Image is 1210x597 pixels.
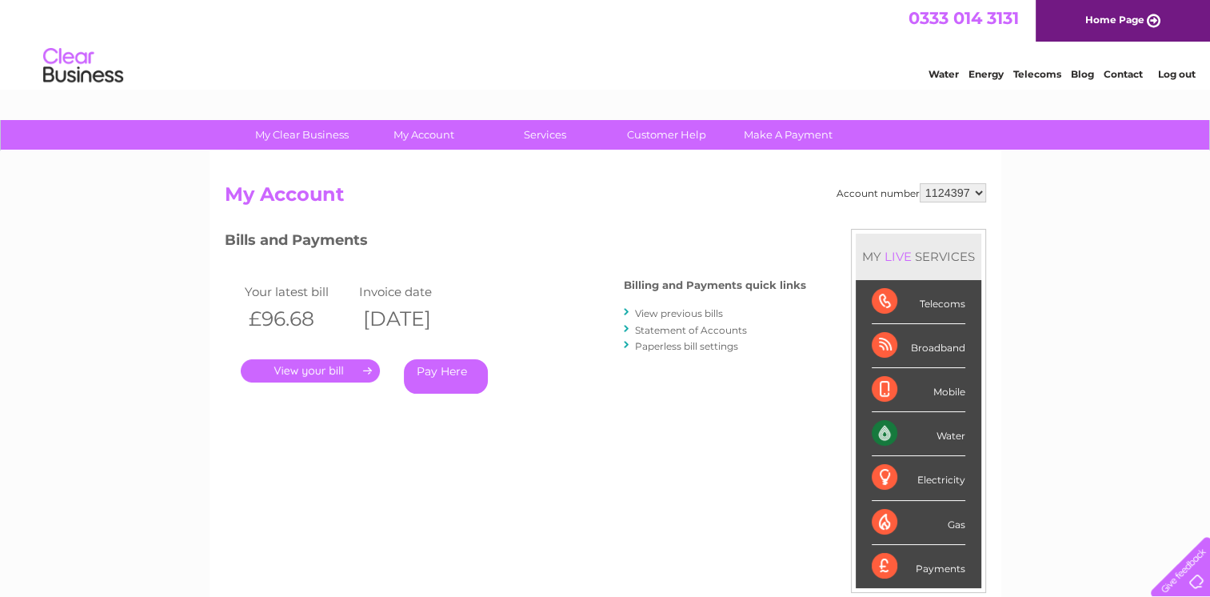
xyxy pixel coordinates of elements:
[225,183,986,214] h2: My Account
[225,229,806,257] h3: Bills and Payments
[42,42,124,90] img: logo.png
[355,303,470,335] th: [DATE]
[355,281,470,303] td: Invoice date
[872,456,965,500] div: Electricity
[1013,68,1061,80] a: Telecoms
[241,303,356,335] th: £96.68
[635,307,723,319] a: View previous bills
[357,120,489,150] a: My Account
[1157,68,1195,80] a: Log out
[872,501,965,545] div: Gas
[1071,68,1094,80] a: Blog
[872,324,965,368] div: Broadband
[624,279,806,291] h4: Billing and Payments quick links
[601,120,733,150] a: Customer Help
[241,359,380,383] a: .
[837,183,986,202] div: Account number
[881,249,915,264] div: LIVE
[479,120,611,150] a: Services
[928,68,959,80] a: Water
[872,545,965,588] div: Payments
[241,281,356,303] td: Your latest bill
[236,120,368,150] a: My Clear Business
[635,340,738,352] a: Paperless bill settings
[872,412,965,456] div: Water
[1104,68,1143,80] a: Contact
[404,359,488,394] a: Pay Here
[635,324,747,336] a: Statement of Accounts
[872,368,965,412] div: Mobile
[872,280,965,324] div: Telecoms
[722,120,854,150] a: Make A Payment
[228,9,984,78] div: Clear Business is a trading name of Verastar Limited (registered in [GEOGRAPHIC_DATA] No. 3667643...
[856,234,981,279] div: MY SERVICES
[908,8,1019,28] a: 0333 014 3131
[968,68,1004,80] a: Energy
